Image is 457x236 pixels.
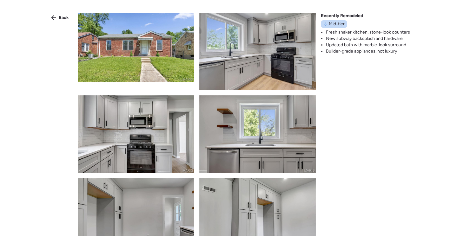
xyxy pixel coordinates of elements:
li: Fresh shaker kitchen, stone-look counters [326,29,410,35]
img: product [199,13,316,90]
span: Back [59,15,69,21]
li: Updated bath with marble-look surround [326,42,410,48]
li: New subway backsplash and hardware [326,35,410,42]
span: Mid-tier [329,21,345,27]
span: Recently Remodeled [321,13,363,19]
img: product [78,95,194,173]
img: product [78,13,194,82]
img: product [199,95,316,173]
li: Builder-grade appliances, not luxury [326,48,410,54]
